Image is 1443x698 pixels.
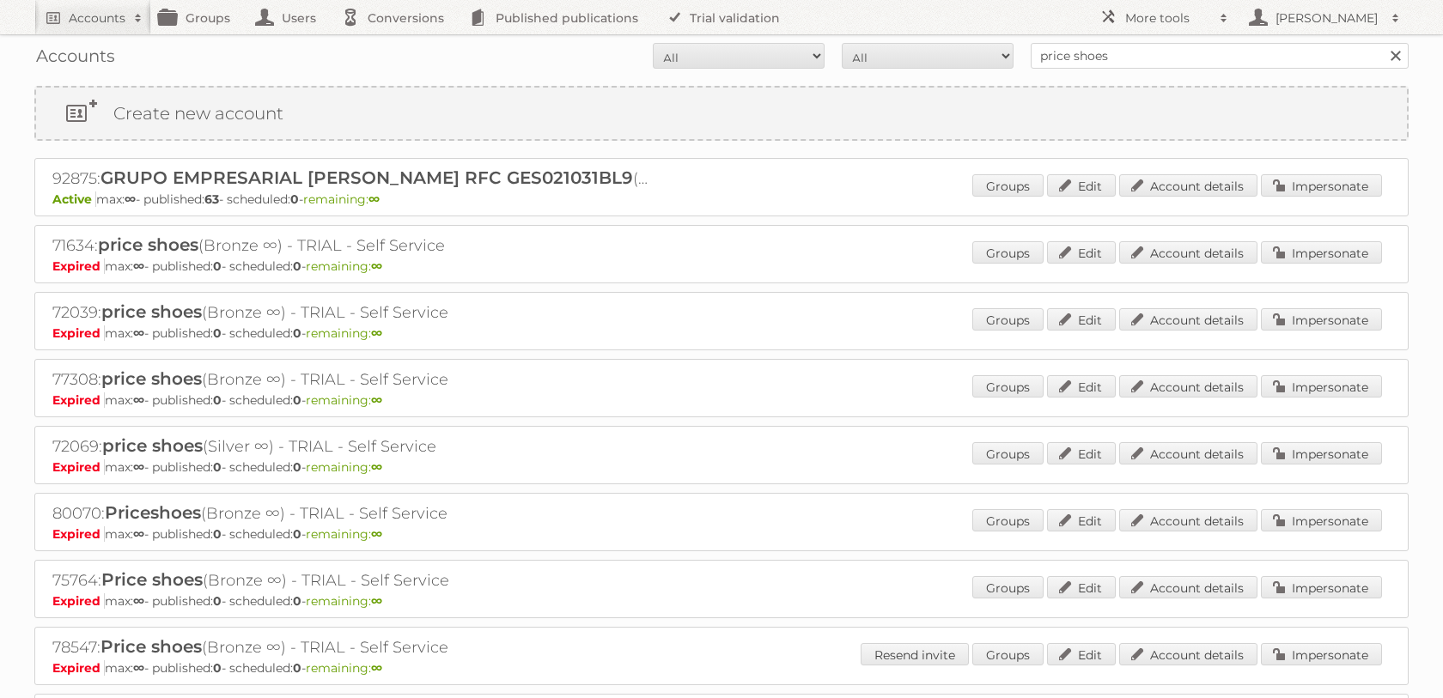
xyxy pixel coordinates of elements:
[213,325,222,341] strong: 0
[371,258,382,274] strong: ∞
[213,392,222,408] strong: 0
[306,593,382,609] span: remaining:
[52,301,654,324] h2: 72039: (Bronze ∞) - TRIAL - Self Service
[133,325,144,341] strong: ∞
[52,234,654,257] h2: 71634: (Bronze ∞) - TRIAL - Self Service
[972,174,1044,197] a: Groups
[1125,9,1211,27] h2: More tools
[133,258,144,274] strong: ∞
[371,392,382,408] strong: ∞
[972,241,1044,264] a: Groups
[52,526,1391,542] p: max: - published: - scheduled: -
[1119,643,1257,665] a: Account details
[972,643,1044,665] a: Groups
[1119,241,1257,264] a: Account details
[972,308,1044,331] a: Groups
[293,660,301,676] strong: 0
[52,435,654,458] h2: 72069: (Silver ∞) - TRIAL - Self Service
[1119,576,1257,598] a: Account details
[1261,509,1382,531] a: Impersonate
[100,636,202,657] span: Price shoes
[102,435,203,456] span: price shoes
[1119,308,1257,331] a: Account details
[1047,174,1116,197] a: Edit
[133,392,144,408] strong: ∞
[52,258,105,274] span: Expired
[972,576,1044,598] a: Groups
[1271,9,1383,27] h2: [PERSON_NAME]
[972,375,1044,398] a: Groups
[861,643,969,665] a: Resend invite
[368,191,380,207] strong: ∞
[52,392,105,408] span: Expired
[1261,174,1382,197] a: Impersonate
[52,325,105,341] span: Expired
[52,191,1391,207] p: max: - published: - scheduled: -
[100,167,633,188] span: GRUPO EMPRESARIAL [PERSON_NAME] RFC GES021031BL9
[1261,442,1382,464] a: Impersonate
[371,325,382,341] strong: ∞
[52,459,105,475] span: Expired
[52,325,1391,341] p: max: - published: - scheduled: -
[125,191,136,207] strong: ∞
[101,569,203,590] span: Price shoes
[1261,643,1382,665] a: Impersonate
[213,258,222,274] strong: 0
[69,9,125,27] h2: Accounts
[1047,643,1116,665] a: Edit
[371,459,382,475] strong: ∞
[213,459,222,475] strong: 0
[52,191,96,207] span: Active
[52,502,654,525] h2: 80070: (Bronze ∞) - TRIAL - Self Service
[52,368,654,391] h2: 77308: (Bronze ∞) - TRIAL - Self Service
[204,191,219,207] strong: 63
[133,459,144,475] strong: ∞
[293,325,301,341] strong: 0
[1047,375,1116,398] a: Edit
[101,368,202,389] span: price shoes
[290,191,299,207] strong: 0
[293,392,301,408] strong: 0
[52,258,1391,274] p: max: - published: - scheduled: -
[133,526,144,542] strong: ∞
[1119,375,1257,398] a: Account details
[52,636,654,659] h2: 78547: (Bronze ∞) - TRIAL - Self Service
[371,526,382,542] strong: ∞
[1261,308,1382,331] a: Impersonate
[1047,308,1116,331] a: Edit
[1047,576,1116,598] a: Edit
[306,660,382,676] span: remaining:
[293,593,301,609] strong: 0
[293,459,301,475] strong: 0
[1261,576,1382,598] a: Impersonate
[1261,375,1382,398] a: Impersonate
[98,234,198,255] span: price shoes
[306,258,382,274] span: remaining:
[52,660,1391,676] p: max: - published: - scheduled: -
[306,325,382,341] span: remaining:
[293,258,301,274] strong: 0
[133,593,144,609] strong: ∞
[371,660,382,676] strong: ∞
[293,526,301,542] strong: 0
[1047,509,1116,531] a: Edit
[306,392,382,408] span: remaining:
[306,526,382,542] span: remaining:
[303,191,380,207] span: remaining:
[213,593,222,609] strong: 0
[52,459,1391,475] p: max: - published: - scheduled: -
[1119,442,1257,464] a: Account details
[371,593,382,609] strong: ∞
[52,593,1391,609] p: max: - published: - scheduled: -
[972,509,1044,531] a: Groups
[101,301,202,322] span: price shoes
[52,526,105,542] span: Expired
[1119,174,1257,197] a: Account details
[52,167,654,190] h2: 92875: (Enterprise ∞) - TRIAL
[133,660,144,676] strong: ∞
[972,442,1044,464] a: Groups
[1047,241,1116,264] a: Edit
[213,660,222,676] strong: 0
[52,593,105,609] span: Expired
[213,526,222,542] strong: 0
